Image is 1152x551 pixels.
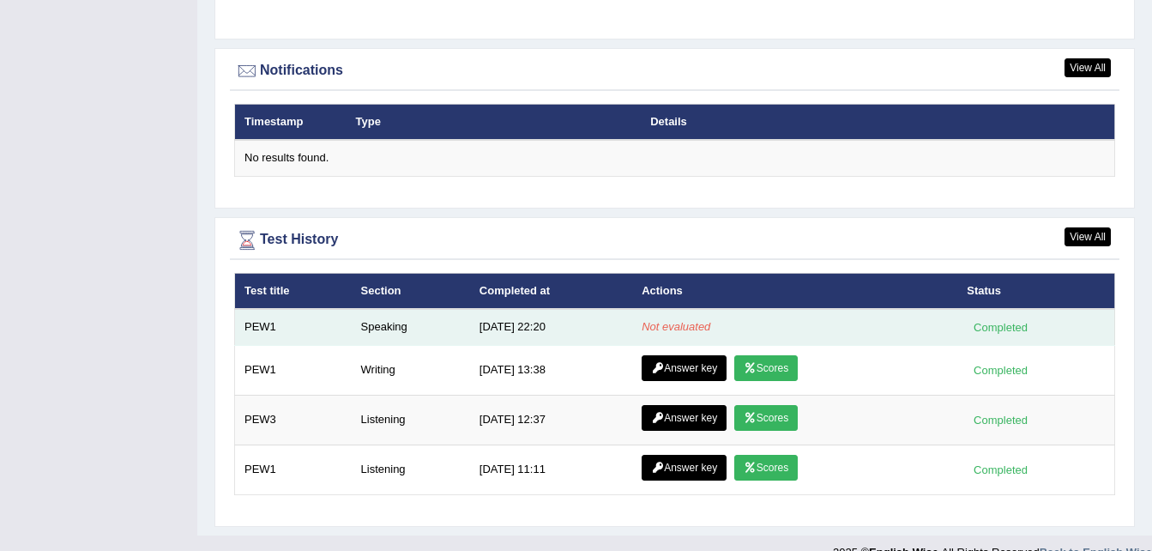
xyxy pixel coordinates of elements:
[470,273,632,309] th: Completed at
[967,461,1034,479] div: Completed
[967,361,1034,379] div: Completed
[235,273,352,309] th: Test title
[244,150,1105,167] div: No results found.
[957,273,1114,309] th: Status
[734,405,798,431] a: Scores
[234,58,1115,84] div: Notifications
[967,411,1034,429] div: Completed
[234,227,1115,253] div: Test History
[641,104,1011,140] th: Details
[642,455,727,481] a: Answer key
[470,395,632,445] td: [DATE] 12:37
[352,273,470,309] th: Section
[235,104,347,140] th: Timestamp
[470,445,632,494] td: [DATE] 11:11
[352,309,470,345] td: Speaking
[235,395,352,445] td: PEW3
[235,345,352,395] td: PEW1
[352,445,470,494] td: Listening
[734,355,798,381] a: Scores
[235,309,352,345] td: PEW1
[347,104,642,140] th: Type
[967,318,1034,336] div: Completed
[352,345,470,395] td: Writing
[352,395,470,445] td: Listening
[642,405,727,431] a: Answer key
[470,309,632,345] td: [DATE] 22:20
[642,355,727,381] a: Answer key
[642,320,710,333] em: Not evaluated
[632,273,957,309] th: Actions
[470,345,632,395] td: [DATE] 13:38
[1065,227,1111,246] a: View All
[235,445,352,494] td: PEW1
[734,455,798,481] a: Scores
[1065,58,1111,77] a: View All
